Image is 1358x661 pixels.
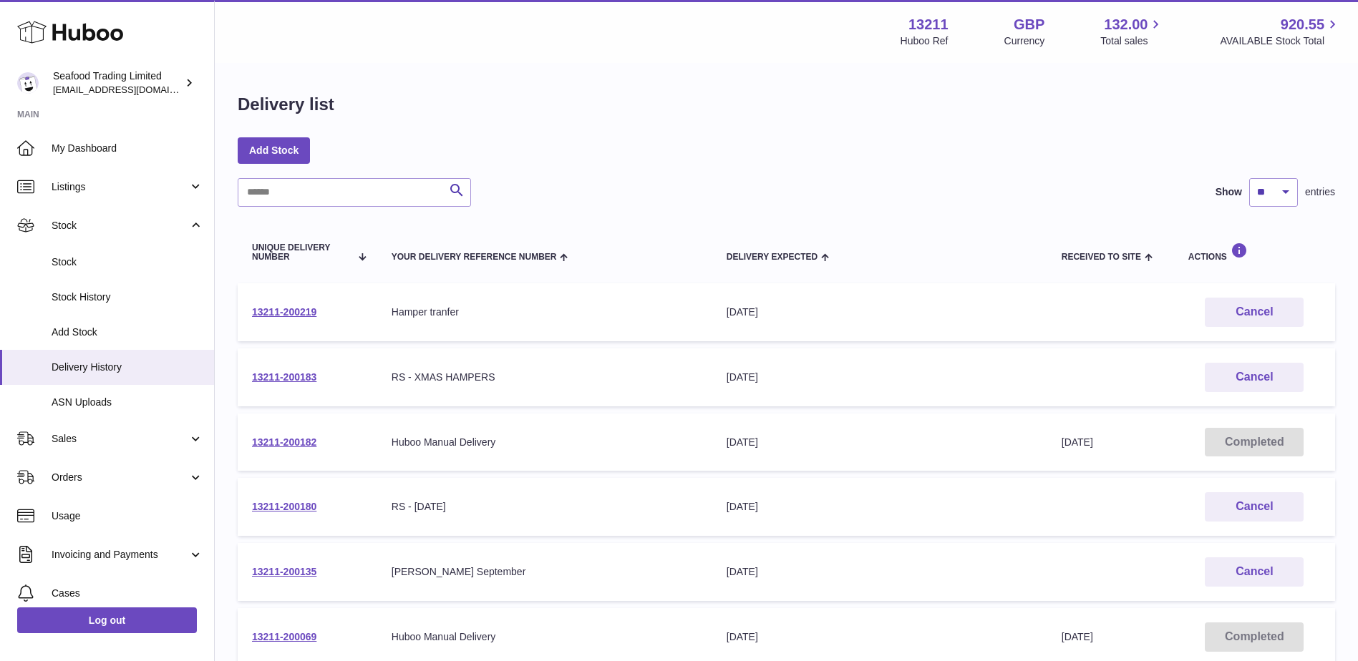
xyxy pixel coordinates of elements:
[52,471,188,484] span: Orders
[52,290,203,304] span: Stock History
[52,509,203,523] span: Usage
[908,15,949,34] strong: 13211
[1100,34,1164,48] span: Total sales
[52,587,203,600] span: Cases
[392,371,698,384] div: RS - XMAS HAMPERS
[1104,15,1148,34] span: 132.00
[52,325,203,339] span: Add Stock
[252,566,316,577] a: 13211-200135
[1062,253,1141,262] span: Received to Site
[1004,34,1045,48] div: Currency
[727,305,1033,319] div: [DATE]
[1305,185,1335,199] span: entries
[52,396,203,409] span: ASN Uploads
[52,432,188,446] span: Sales
[17,607,197,633] a: Log out
[52,548,188,562] span: Invoicing and Payments
[1100,15,1164,48] a: 132.00 Total sales
[392,565,698,579] div: [PERSON_NAME] September
[52,142,203,155] span: My Dashboard
[252,306,316,318] a: 13211-200219
[52,255,203,269] span: Stock
[1205,557,1304,587] button: Cancel
[1062,631,1093,642] span: [DATE]
[238,137,310,163] a: Add Stock
[1014,15,1044,34] strong: GBP
[392,630,698,644] div: Huboo Manual Delivery
[1216,185,1242,199] label: Show
[252,631,316,642] a: 13211-200069
[1188,243,1321,262] div: Actions
[392,253,557,262] span: Your Delivery Reference Number
[727,371,1033,384] div: [DATE]
[1281,15,1324,34] span: 920.55
[1220,34,1341,48] span: AVAILABLE Stock Total
[52,180,188,194] span: Listings
[1205,363,1304,392] button: Cancel
[238,93,334,116] h1: Delivery list
[727,565,1033,579] div: [DATE]
[392,305,698,319] div: Hamper tranfer
[1205,492,1304,522] button: Cancel
[17,72,39,94] img: online@rickstein.com
[727,500,1033,514] div: [DATE]
[252,501,316,512] a: 13211-200180
[1062,436,1093,448] span: [DATE]
[392,500,698,514] div: RS - [DATE]
[727,630,1033,644] div: [DATE]
[52,361,203,374] span: Delivery History
[252,371,316,383] a: 13211-200183
[727,436,1033,449] div: [DATE]
[53,69,182,97] div: Seafood Trading Limited
[392,436,698,449] div: Huboo Manual Delivery
[252,436,316,448] a: 13211-200182
[252,243,350,262] span: Unique Delivery Number
[727,253,818,262] span: Delivery Expected
[901,34,949,48] div: Huboo Ref
[1220,15,1341,48] a: 920.55 AVAILABLE Stock Total
[53,84,210,95] span: [EMAIL_ADDRESS][DOMAIN_NAME]
[52,219,188,232] span: Stock
[1205,298,1304,327] button: Cancel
